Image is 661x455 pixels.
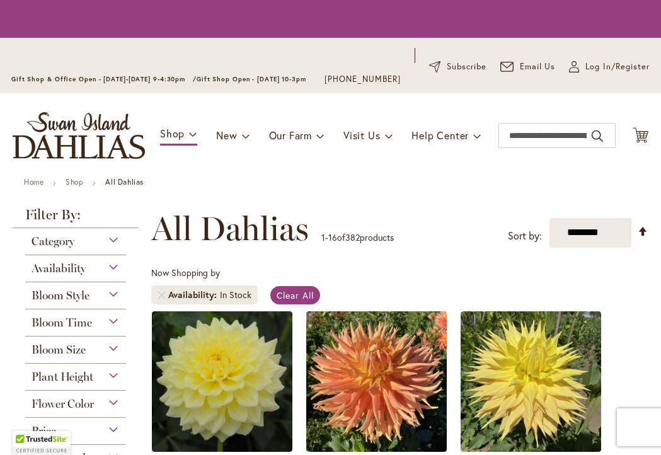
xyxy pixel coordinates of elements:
span: New [216,129,237,142]
span: Subscribe [447,60,486,73]
span: Help Center [411,129,469,142]
span: Bloom Time [32,316,92,330]
span: Shop [160,127,185,140]
span: 16 [328,231,337,243]
a: Email Us [500,60,556,73]
span: Gift Shop & Office Open - [DATE]-[DATE] 9-4:30pm / [11,75,197,83]
span: Bloom Size [32,343,86,357]
span: Now Shopping by [151,267,220,279]
a: store logo [13,112,145,159]
span: Flower Color [32,397,94,411]
strong: Filter By: [13,208,139,228]
span: Availability [168,289,220,301]
iframe: Launch Accessibility Center [9,410,45,446]
a: AC BEN [306,442,447,454]
span: Category [32,234,74,248]
a: Shop [66,177,83,187]
span: All Dahlias [151,210,309,248]
span: Availability [32,262,86,275]
img: A-Peeling [152,311,292,452]
span: Gift Shop Open - [DATE] 10-3pm [197,75,306,83]
a: Home [24,177,43,187]
span: 382 [345,231,360,243]
a: A-Peeling [152,442,292,454]
a: [PHONE_NUMBER] [325,73,401,86]
label: Sort by: [508,224,542,248]
img: AC Jeri [461,311,601,452]
a: Log In/Register [569,60,650,73]
a: Clear All [270,286,320,304]
span: Email Us [520,60,556,73]
span: 1 [321,231,325,243]
p: - of products [321,227,394,248]
span: Bloom Style [32,289,89,302]
a: Subscribe [429,60,486,73]
img: AC BEN [306,311,447,452]
span: Log In/Register [585,60,650,73]
strong: All Dahlias [105,177,144,187]
a: Remove Availability In Stock [158,291,165,299]
span: Clear All [277,289,314,301]
span: Visit Us [343,129,380,142]
button: Search [592,126,603,146]
span: Plant Height [32,370,93,384]
span: Our Farm [269,129,312,142]
a: AC Jeri [461,442,601,454]
div: In Stock [220,289,251,301]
